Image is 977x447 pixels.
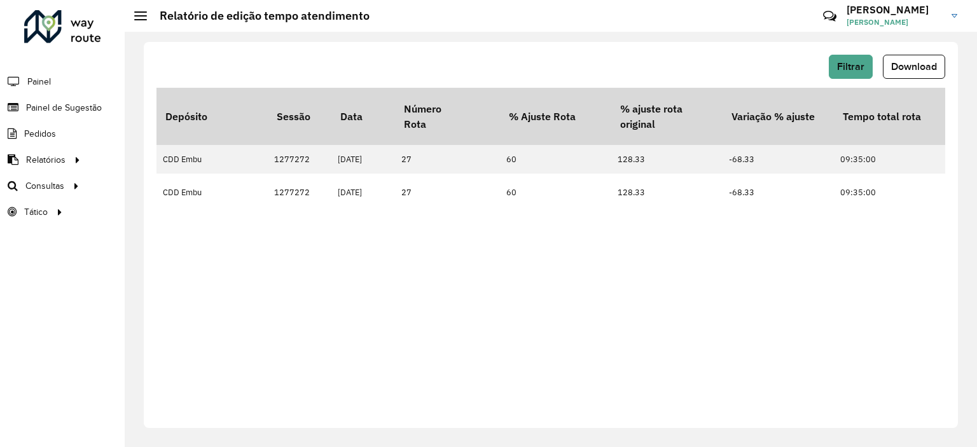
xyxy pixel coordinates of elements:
span: Tático [24,205,48,219]
td: -68.33 [723,174,834,210]
a: Contato Rápido [816,3,843,30]
span: Filtrar [837,61,864,72]
th: Sessão [268,88,331,145]
span: [PERSON_NAME] [847,17,942,28]
td: -68.33 [723,145,834,174]
span: Consultas [25,179,64,193]
td: 1277272 [268,174,331,210]
th: Número Rota [395,88,459,145]
td: CDD Embu [156,145,268,174]
span: Painel [27,75,51,88]
td: 1277272 [268,145,331,174]
td: [DATE] [331,174,395,210]
button: Filtrar [829,55,873,79]
h3: [PERSON_NAME] [847,4,942,16]
th: Tempo total rota [834,88,945,145]
span: Pedidos [24,127,56,141]
button: Download [883,55,945,79]
h2: Relatório de edição tempo atendimento [147,9,370,23]
td: 60 [500,174,611,210]
td: [DATE] [331,145,395,174]
th: % Ajuste Rota [500,88,611,145]
td: 27 [395,145,459,174]
span: Relatórios [26,153,66,167]
th: Variação % ajuste [723,88,834,145]
td: CDD Embu [156,174,268,210]
td: 09:35:00 [834,174,945,210]
td: 128.33 [611,174,723,210]
th: Depósito [156,88,268,145]
span: Painel de Sugestão [26,101,102,114]
th: Data [331,88,395,145]
span: Download [891,61,937,72]
td: 27 [395,174,459,210]
th: % ajuste rota original [611,88,723,145]
td: 09:35:00 [834,145,945,174]
td: 60 [500,145,611,174]
td: 128.33 [611,145,723,174]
